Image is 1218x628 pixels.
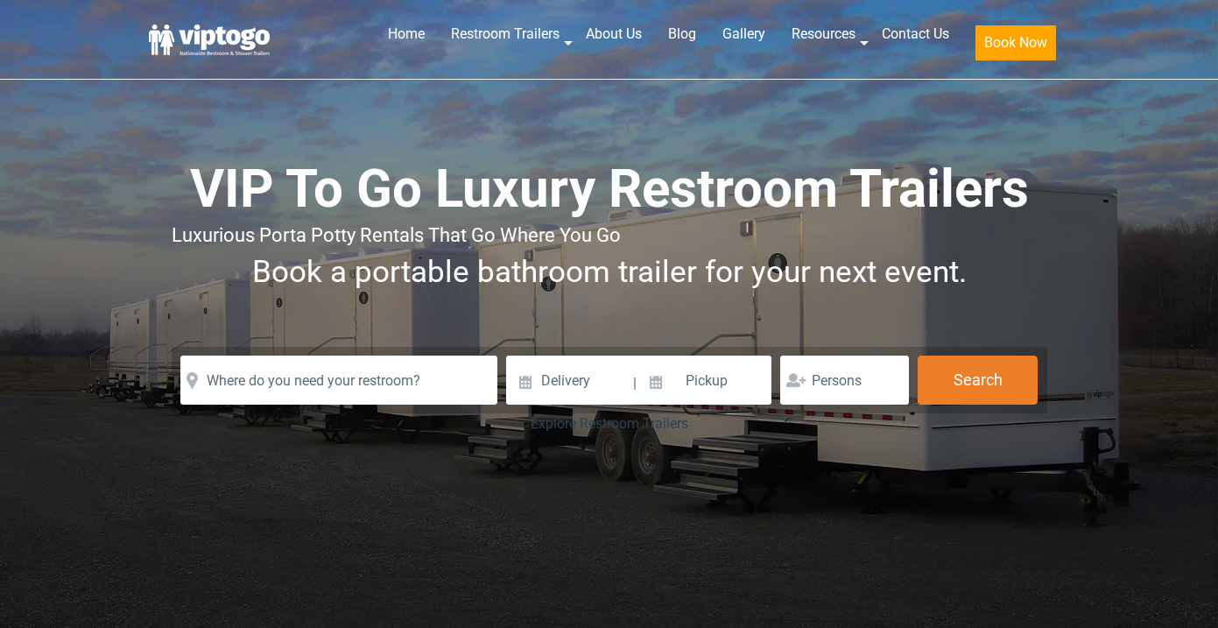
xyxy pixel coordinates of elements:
a: Home [375,15,438,53]
button: Book Now [975,25,1056,60]
input: Delivery [506,356,631,405]
input: Persons [780,356,909,405]
a: Contact Us [869,15,962,53]
a: Restroom Trailers [438,15,573,53]
a: About Us [573,15,655,53]
input: Pickup [639,356,772,405]
a: Resources [778,15,869,53]
a: Book Now [962,15,1069,71]
span: | [633,356,637,412]
button: Search [918,356,1038,405]
input: Where do you need your restroom? [180,356,497,405]
a: Blog [655,15,709,53]
span: VIP To Go Luxury Restroom Trailers [190,158,1029,220]
a: Gallery [709,15,778,53]
span: Luxurious Porta Potty Rentals That Go Where You Go [172,224,621,246]
span: Book a portable bathroom trailer for your next event. [252,254,967,290]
